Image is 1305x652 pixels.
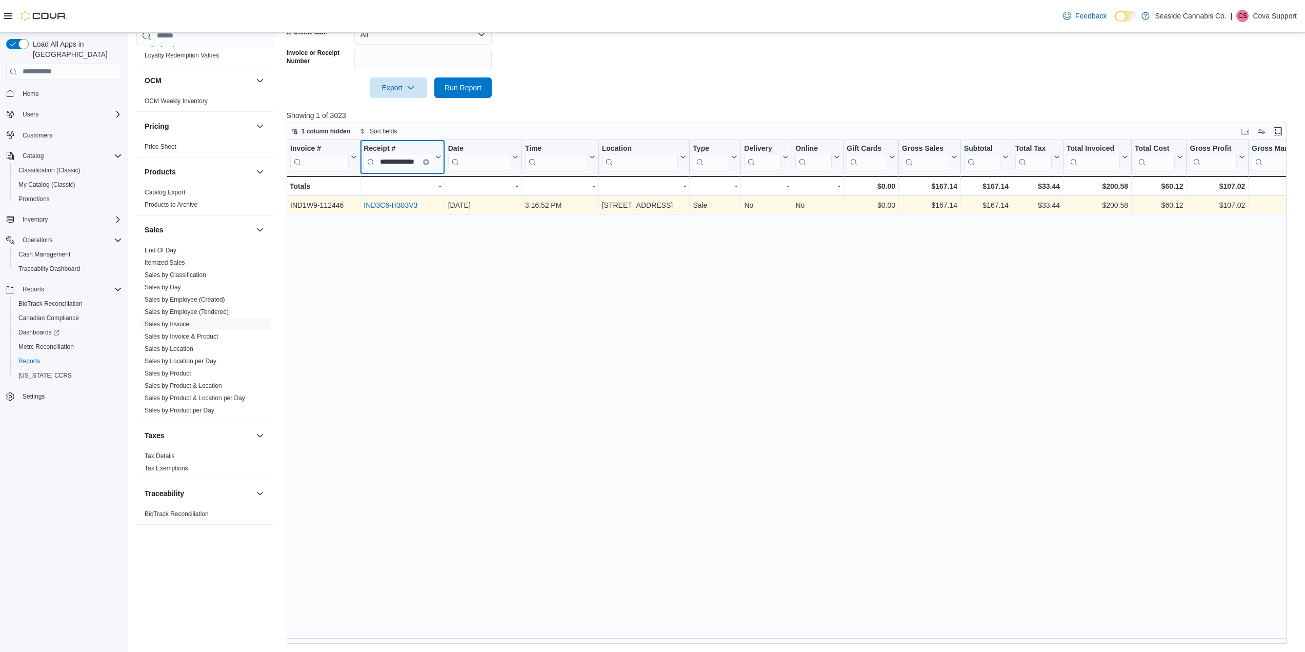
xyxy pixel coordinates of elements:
div: Products [136,186,274,215]
p: | [1231,10,1233,22]
a: Canadian Compliance [14,312,83,324]
div: - [448,180,518,192]
button: OCM [145,75,252,86]
button: Pricing [254,120,266,132]
button: Products [254,166,266,178]
a: Sales by Invoice [145,321,189,328]
div: Loyalty [136,37,274,66]
div: Gift Cards [847,144,887,153]
span: Sales by Product & Location [145,382,222,390]
button: Total Tax [1015,144,1060,170]
h3: Traceability [145,488,184,499]
p: Seaside Cannabis Co. [1155,10,1226,22]
span: Load All Apps in [GEOGRAPHIC_DATA] [29,39,122,60]
button: Settings [2,389,126,404]
a: Sales by Invoice & Product [145,333,218,340]
label: Invoice or Receipt Number [287,49,350,65]
div: Subtotal [964,144,1000,153]
a: Catalog Export [145,189,185,196]
button: Subtotal [964,144,1009,170]
button: OCM [254,74,266,87]
h3: OCM [145,75,162,86]
span: Customers [18,129,122,142]
span: Home [23,90,39,98]
button: Users [2,107,126,122]
button: Operations [18,234,57,246]
div: Pricing [136,141,274,157]
a: Customers [18,129,56,142]
button: Traceability [145,488,252,499]
button: Users [18,108,43,121]
button: Type [693,144,737,170]
button: Delivery [744,144,789,170]
span: Inventory [18,213,122,226]
a: Sales by Location per Day [145,358,216,365]
div: $33.44 [1015,199,1060,211]
span: Products to Archive [145,201,197,209]
div: $167.14 [902,199,957,211]
button: Sort fields [355,125,401,137]
span: End Of Day [145,246,176,254]
button: Reports [10,354,126,368]
button: Catalog [18,150,48,162]
a: Sales by Day [145,284,181,291]
span: Sales by Classification [145,271,206,279]
div: Time [525,144,587,170]
div: $107.02 [1190,180,1245,192]
a: End Of Day [145,247,176,254]
div: [DATE] [448,199,518,211]
span: Cash Management [18,250,70,259]
div: $0.00 [847,180,895,192]
a: Home [18,88,43,100]
span: CS [1238,10,1247,22]
a: OCM Weekly Inventory [145,97,208,105]
a: Sales by Employee (Created) [145,296,225,303]
div: Total Cost [1135,144,1175,170]
a: Classification (Classic) [14,164,85,176]
button: Receipt #Clear input [364,144,441,170]
button: Total Cost [1135,144,1183,170]
a: Reports [14,355,44,367]
button: BioTrack Reconciliation [10,297,126,311]
a: Dashboards [14,326,64,339]
div: $0.00 [847,199,895,211]
span: Operations [18,234,122,246]
span: Tax Details [145,452,175,460]
span: Reports [23,285,44,293]
button: Keyboard shortcuts [1239,125,1251,137]
span: Dashboards [14,326,122,339]
div: $200.58 [1067,180,1128,192]
button: Reports [18,283,48,295]
div: IND1W9-112446 [290,199,357,211]
a: Promotions [14,193,54,205]
div: Receipt # URL [364,144,433,170]
a: Sales by Classification [145,271,206,279]
h3: Taxes [145,430,165,441]
span: Sales by Employee (Created) [145,295,225,304]
div: Subtotal [964,144,1000,170]
button: Enter fullscreen [1272,125,1284,137]
span: Dashboards [18,328,59,337]
button: Run Report [434,77,492,98]
button: Gross Profit [1190,144,1245,170]
p: Cova Support [1253,10,1297,22]
div: Gross Sales [902,144,949,170]
span: Classification (Classic) [14,164,122,176]
button: Metrc Reconciliation [10,340,126,354]
span: Loyalty Redemption Values [145,51,219,60]
button: My Catalog (Classic) [10,177,126,192]
span: Feedback [1075,11,1107,21]
h3: Sales [145,225,164,235]
a: Cash Management [14,248,74,261]
span: Metrc Reconciliation [14,341,122,353]
h3: Products [145,167,176,177]
div: $200.58 [1067,199,1128,211]
button: Gross Sales [902,144,957,170]
div: $167.14 [964,180,1009,192]
button: Reports [2,282,126,297]
div: $107.02 [1190,199,1245,211]
span: Tax Exemptions [145,464,188,472]
a: Sales by Product [145,370,191,377]
div: Invoice # [290,144,349,170]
